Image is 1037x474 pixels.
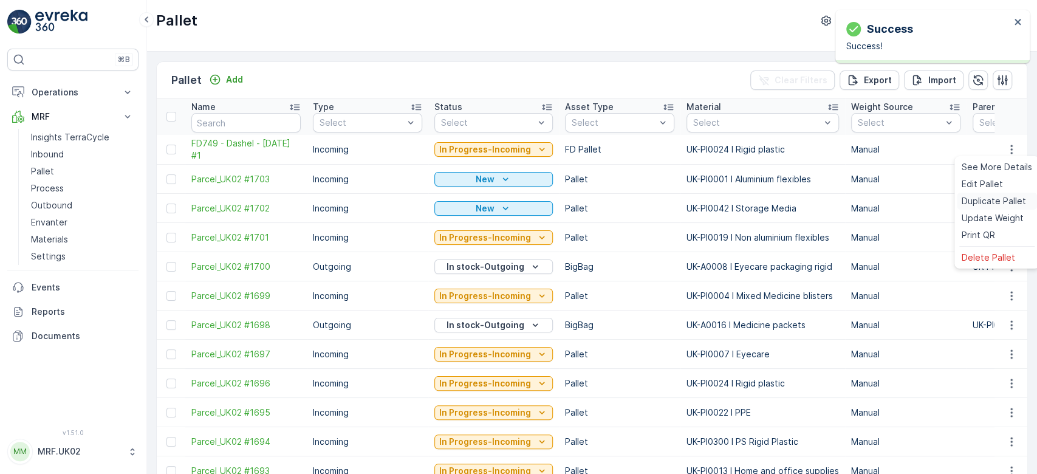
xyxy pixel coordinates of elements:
[26,129,139,146] a: Insights TerraCycle
[565,407,674,419] p: Pallet
[166,408,176,417] div: Toggle Row Selected
[166,291,176,301] div: Toggle Row Selected
[565,319,674,331] p: BigBag
[851,202,960,215] p: Manual
[191,377,301,390] span: Parcel_UK02 #1696
[166,349,176,359] div: Toggle Row Selected
[313,202,422,215] p: Incoming
[686,348,839,360] p: UK-PI0007 I Eyecare
[191,261,301,273] a: Parcel_UK02 #1700
[191,202,301,215] a: Parcel_UK02 #1702
[439,377,531,390] p: In Progress-Incoming
[439,348,531,360] p: In Progress-Incoming
[851,348,960,360] p: Manual
[439,290,531,302] p: In Progress-Incoming
[565,143,674,156] p: FD Pallet
[191,407,301,419] a: Parcel_UK02 #1695
[35,10,87,34] img: logo_light-DOdMpM7g.png
[434,434,553,449] button: In Progress-Incoming
[7,439,139,464] button: MMMRF.UK02
[26,214,139,231] a: Envanter
[191,436,301,448] a: Parcel_UK02 #1694
[313,436,422,448] p: Incoming
[441,117,534,129] p: Select
[686,261,839,273] p: UK-A0008 I Eyecare packaging rigid
[191,348,301,360] a: Parcel_UK02 #1697
[7,10,32,34] img: logo
[686,436,839,448] p: UK-PI0300 I PS Rigid Plastic
[166,437,176,447] div: Toggle Row Selected
[686,377,839,390] p: UK-PI0024 I Rigid plastic
[31,182,64,194] p: Process
[572,117,655,129] p: Select
[434,318,553,332] button: In stock-Outgoing
[26,231,139,248] a: Materials
[32,330,134,342] p: Documents
[686,232,839,244] p: UK-PI0019 I Non aluminium flexibles
[565,173,674,185] p: Pallet
[166,145,176,154] div: Toggle Row Selected
[851,232,960,244] p: Manual
[957,159,1037,176] a: See More Details
[750,70,835,90] button: Clear Filters
[962,252,1015,264] span: Delete Pallet
[476,173,495,185] p: New
[31,165,54,177] p: Pallet
[439,436,531,448] p: In Progress-Incoming
[775,74,827,86] p: Clear Filters
[686,143,839,156] p: UK-PI0024 I Rigid plastic
[191,290,301,302] a: Parcel_UK02 #1699
[846,40,1010,52] p: Success!
[840,70,899,90] button: Export
[31,250,66,263] p: Settings
[851,377,960,390] p: Manual
[686,101,721,113] p: Material
[434,172,553,187] button: New
[204,72,248,87] button: Add
[962,195,1026,207] span: Duplicate Pallet
[686,290,839,302] p: UK-PI0004 I Mixed Medicine blisters
[565,101,614,113] p: Asset Type
[118,55,130,64] p: ⌘B
[957,193,1037,210] a: Duplicate Pallet
[439,143,531,156] p: In Progress-Incoming
[313,290,422,302] p: Incoming
[31,199,72,211] p: Outbound
[693,117,820,129] p: Select
[313,173,422,185] p: Incoming
[26,197,139,214] a: Outbound
[565,261,674,273] p: BigBag
[565,436,674,448] p: Pallet
[313,101,334,113] p: Type
[191,173,301,185] a: Parcel_UK02 #1703
[31,216,67,228] p: Envanter
[686,202,839,215] p: UK-PI0042 I Storage Media
[565,348,674,360] p: Pallet
[434,376,553,391] button: In Progress-Incoming
[313,348,422,360] p: Incoming
[686,319,839,331] p: UK-A0016 I Medicine packets
[7,300,139,324] a: Reports
[191,113,301,132] input: Search
[957,176,1037,193] a: Edit Pallet
[434,347,553,362] button: In Progress-Incoming
[686,173,839,185] p: UK-PI0001 I Aluminium flexibles
[191,137,301,162] a: FD749 - Dashel - 23.09.2025 #1
[7,324,139,348] a: Documents
[191,101,216,113] p: Name
[26,146,139,163] a: Inbound
[166,262,176,272] div: Toggle Row Selected
[439,232,531,244] p: In Progress-Incoming
[191,137,301,162] span: FD749 - Dashel - [DATE] #1
[434,142,553,157] button: In Progress-Incoming
[851,143,960,156] p: Manual
[447,319,524,331] p: In stock-Outgoing
[191,232,301,244] a: Parcel_UK02 #1701
[851,319,960,331] p: Manual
